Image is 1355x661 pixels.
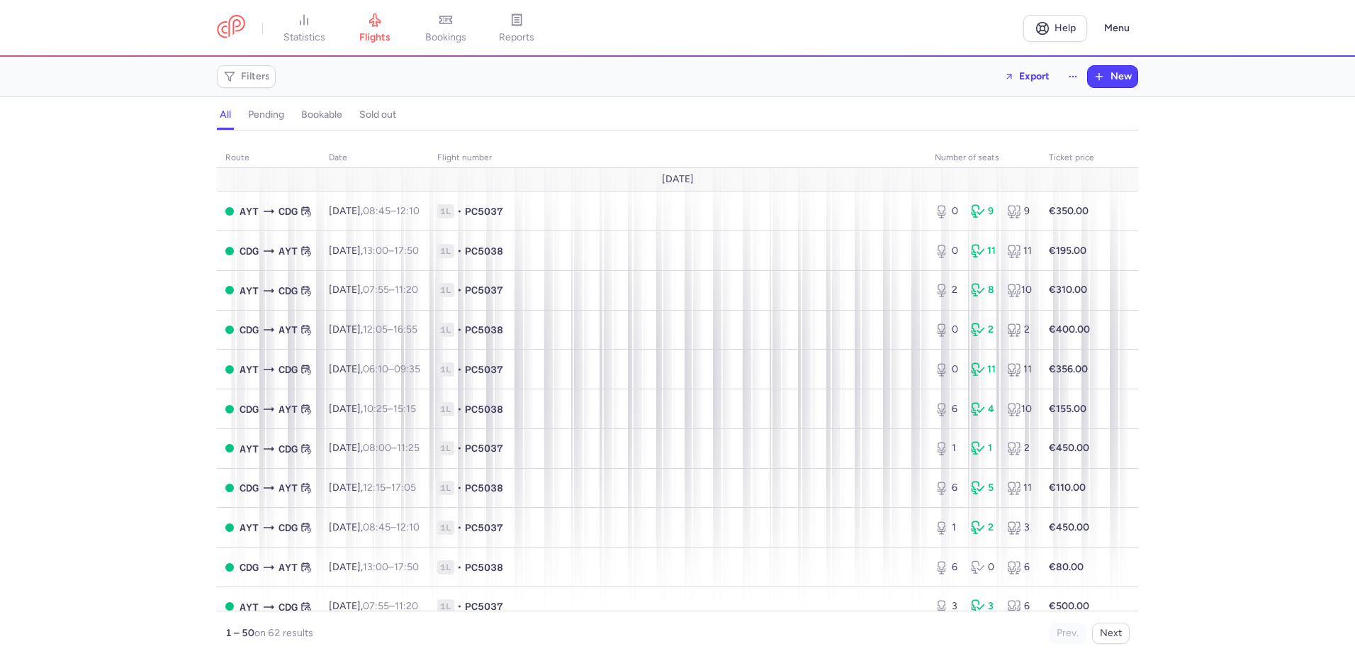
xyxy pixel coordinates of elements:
time: 08:00 [363,442,391,454]
span: [DATE] [662,174,694,185]
span: • [457,204,462,218]
div: 2 [1007,323,1032,337]
h4: pending [248,109,284,121]
span: 1L [437,204,454,218]
div: 9 [1007,204,1032,218]
span: PC5038 [465,244,503,258]
span: on 62 results [254,627,313,639]
span: • [457,283,462,297]
span: CDG [240,480,259,496]
button: Next [1092,623,1130,644]
span: – [363,245,419,257]
span: – [363,482,416,494]
span: CDG [240,560,259,575]
div: 6 [935,560,960,574]
strong: €450.00 [1049,521,1089,533]
th: Ticket price [1040,148,1103,169]
span: PC5037 [465,362,503,377]
span: • [457,244,462,258]
span: [DATE], [329,561,419,573]
div: 0 [971,560,996,574]
div: 6 [1007,560,1032,574]
span: • [457,362,462,377]
time: 11:20 [395,284,418,296]
time: 08:45 [363,521,390,533]
strong: €400.00 [1049,323,1090,335]
button: Filters [218,66,275,87]
span: flights [359,31,390,44]
span: [DATE], [329,403,416,415]
th: date [320,148,429,169]
div: 2 [1007,441,1032,455]
span: [DATE], [329,205,420,217]
span: 1L [437,521,454,535]
div: 11 [1007,244,1032,258]
time: 10:25 [363,403,388,415]
span: – [363,205,420,217]
span: – [363,442,420,454]
div: 0 [935,362,960,377]
div: 11 [1007,362,1032,377]
span: • [457,599,462,613]
span: PC5037 [465,521,503,535]
span: bookings [425,31,466,44]
span: – [363,284,418,296]
span: PC5037 [465,441,503,455]
span: reports [499,31,534,44]
span: AYT [240,204,259,219]
a: reports [481,13,552,44]
span: – [363,403,416,415]
span: CDG [279,362,298,377]
time: 12:05 [363,323,388,335]
span: • [457,441,462,455]
div: 2 [971,323,996,337]
time: 07:55 [363,600,389,612]
time: 06:10 [363,363,388,375]
span: CDG [240,322,259,338]
span: statistics [283,31,325,44]
span: 1L [437,362,454,377]
span: Filters [241,71,270,82]
strong: €350.00 [1049,205,1089,217]
div: 0 [935,323,960,337]
div: 11 [971,362,996,377]
span: [DATE], [329,323,417,335]
time: 11:20 [395,600,418,612]
a: CitizenPlane red outlined logo [217,15,245,41]
a: statistics [269,13,339,44]
div: 10 [1007,283,1032,297]
time: 07:55 [363,284,389,296]
button: Export [995,65,1059,88]
span: PC5037 [465,204,503,218]
span: AYT [240,441,259,457]
span: PC5038 [465,481,503,495]
span: AYT [240,520,259,535]
span: PC5037 [465,599,503,613]
strong: €500.00 [1049,600,1089,612]
span: AYT [279,243,298,259]
time: 11:25 [397,442,420,454]
span: New [1111,71,1132,82]
time: 08:45 [363,205,390,217]
div: 3 [971,599,996,613]
th: route [217,148,320,169]
span: – [363,323,417,335]
span: AYT [279,560,298,575]
button: Prev. [1049,623,1086,644]
div: 9 [971,204,996,218]
time: 12:15 [363,482,386,494]
span: 1L [437,283,454,297]
time: 13:00 [363,245,388,257]
span: PC5038 [465,402,503,416]
span: PC5038 [465,323,503,337]
span: • [457,402,462,416]
strong: €110.00 [1049,482,1086,494]
time: 13:00 [363,561,388,573]
a: bookings [410,13,481,44]
a: Help [1023,15,1087,42]
h4: bookable [301,109,342,121]
span: • [457,560,462,574]
span: [DATE], [329,363,420,375]
span: Help [1055,23,1076,33]
span: – [363,363,420,375]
